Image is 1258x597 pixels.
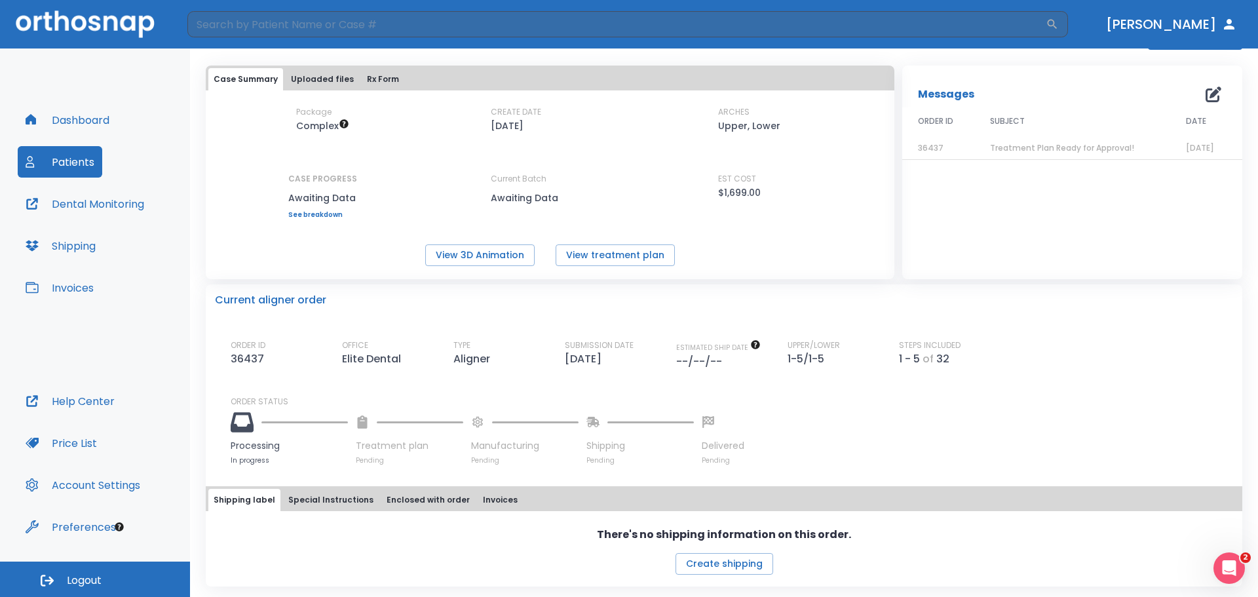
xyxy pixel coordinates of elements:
[1101,12,1242,36] button: [PERSON_NAME]
[990,115,1025,127] span: SUBJECT
[565,339,634,351] p: SUBMISSION DATE
[1186,115,1206,127] span: DATE
[67,573,102,588] span: Logout
[231,351,269,367] p: 36437
[288,211,357,219] a: See breakdown
[788,339,840,351] p: UPPER/LOWER
[286,68,359,90] button: Uploaded files
[18,146,102,178] button: Patients
[676,354,727,370] p: --/--/--
[718,118,780,134] p: Upper, Lower
[113,521,125,533] div: Tooltip anchor
[990,142,1134,153] span: Treatment Plan Ready for Approval!
[18,427,105,459] button: Price List
[718,185,761,201] p: $1,699.00
[362,68,404,90] button: Rx Form
[453,339,470,351] p: TYPE
[296,119,349,132] span: Up to 50 Steps (100 aligners)
[18,469,148,501] button: Account Settings
[471,439,579,453] p: Manufacturing
[1213,552,1245,584] iframe: Intercom live chat
[586,439,694,453] p: Shipping
[356,439,463,453] p: Treatment plan
[18,104,117,136] button: Dashboard
[288,190,357,206] p: Awaiting Data
[342,351,406,367] p: Elite Dental
[491,173,609,185] p: Current Batch
[215,292,326,308] p: Current aligner order
[923,351,934,367] p: of
[18,511,124,543] button: Preferences
[936,351,949,367] p: 32
[491,190,609,206] p: Awaiting Data
[381,489,475,511] button: Enclosed with order
[478,489,523,511] button: Invoices
[597,527,851,543] p: There's no shipping information on this order.
[586,455,694,465] p: Pending
[288,173,357,185] p: CASE PROGRESS
[718,106,750,118] p: ARCHES
[18,385,123,417] button: Help Center
[208,489,280,511] button: Shipping label
[471,455,579,465] p: Pending
[788,351,829,367] p: 1-5/1-5
[491,106,541,118] p: CREATE DATE
[1240,552,1251,563] span: 2
[283,489,379,511] button: Special Instructions
[231,339,265,351] p: ORDER ID
[718,173,756,185] p: EST COST
[18,188,152,220] button: Dental Monitoring
[208,68,283,90] button: Case Summary
[565,351,607,367] p: [DATE]
[899,351,920,367] p: 1 - 5
[918,115,953,127] span: ORDER ID
[918,87,974,102] p: Messages
[16,10,155,37] img: Orthosnap
[491,118,524,134] p: [DATE]
[356,455,463,465] p: Pending
[231,396,1233,408] p: ORDER STATUS
[231,439,348,453] p: Processing
[208,489,1240,511] div: tabs
[453,351,495,367] p: Aligner
[899,339,961,351] p: STEPS INCLUDED
[556,244,675,266] button: View treatment plan
[296,106,332,118] p: Package
[187,11,1046,37] input: Search by Patient Name or Case #
[208,68,892,90] div: tabs
[18,272,102,303] button: Invoices
[702,439,744,453] p: Delivered
[342,339,368,351] p: OFFICE
[702,455,744,465] p: Pending
[425,244,535,266] button: View 3D Animation
[1186,142,1214,153] span: [DATE]
[231,455,348,465] p: In progress
[676,343,761,353] span: The date will be available after approving treatment plan
[918,142,943,153] span: 36437
[18,230,104,261] button: Shipping
[676,553,773,575] button: Create shipping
